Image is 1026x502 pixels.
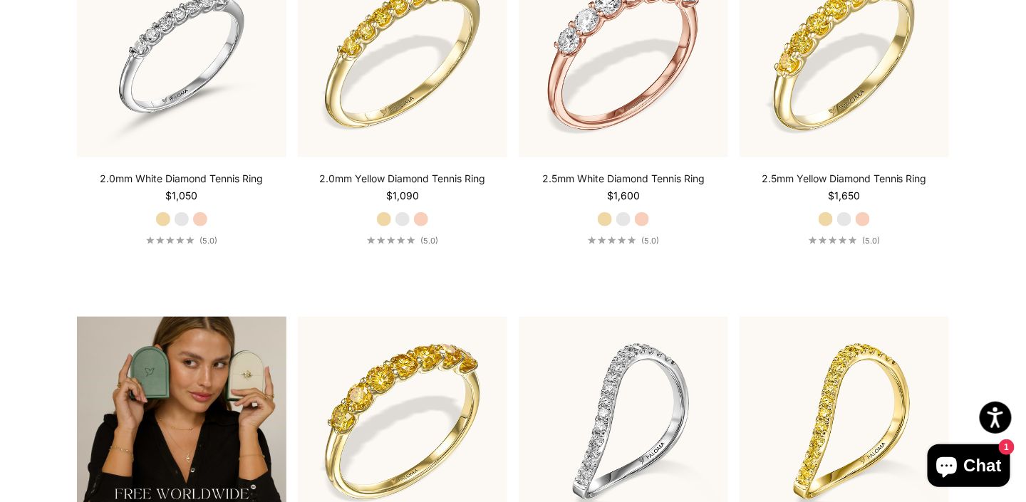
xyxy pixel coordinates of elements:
a: 5.0 out of 5.0 stars(5.0) [367,236,439,246]
div: 5.0 out of 5.0 stars [367,236,415,244]
a: 2.0mm White Diamond Tennis Ring [100,172,264,186]
sale-price: $1,650 [829,189,861,203]
a: 5.0 out of 5.0 stars(5.0) [146,236,218,246]
div: 5.0 out of 5.0 stars [809,236,857,244]
span: (5.0) [421,236,439,246]
div: 5.0 out of 5.0 stars [146,236,195,244]
a: 5.0 out of 5.0 stars(5.0) [809,236,881,246]
sale-price: $1,600 [607,189,640,203]
a: 2.5mm White Diamond Tennis Ring [542,172,705,186]
a: 5.0 out of 5.0 stars(5.0) [588,236,660,246]
sale-price: $1,050 [166,189,198,203]
div: 5.0 out of 5.0 stars [588,236,636,244]
inbox-online-store-chat: Shopify online store chat [923,444,1015,491]
a: 2.5mm Yellow Diamond Tennis Ring [762,172,927,186]
span: (5.0) [200,236,218,246]
span: (5.0) [642,236,660,246]
sale-price: $1,090 [386,189,419,203]
a: 2.0mm Yellow Diamond Tennis Ring [320,172,486,186]
span: (5.0) [863,236,881,246]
